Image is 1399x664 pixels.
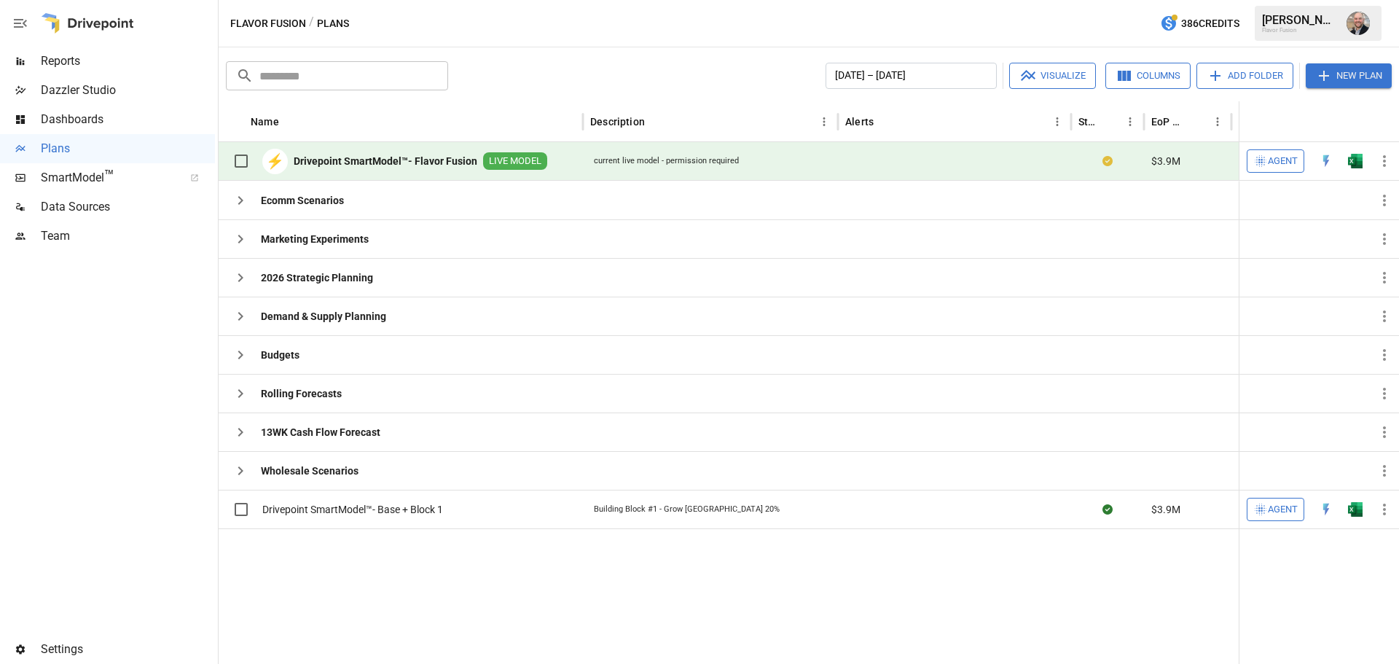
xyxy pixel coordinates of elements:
div: Sync complete [1102,502,1113,517]
div: Open in Excel [1348,502,1363,517]
div: Name [251,116,279,128]
img: excel-icon.76473adf.svg [1348,154,1363,168]
button: Sort [1100,112,1120,132]
button: Columns [1105,63,1191,89]
div: Building Block #1 - Grow [GEOGRAPHIC_DATA] 20% [594,504,780,515]
img: Dustin Jacobson [1347,12,1370,35]
img: quick-edit-flash.b8aec18c.svg [1319,502,1333,517]
button: Flavor Fusion [230,15,306,33]
b: Marketing Experiments [261,232,369,246]
button: EoP Cash column menu [1207,112,1228,132]
span: Reports [41,52,215,70]
img: excel-icon.76473adf.svg [1348,502,1363,517]
button: New Plan [1306,63,1392,88]
div: [PERSON_NAME] [1262,13,1338,27]
b: 2026 Strategic Planning [261,270,373,285]
button: Sort [646,112,667,132]
span: 386 Credits [1181,15,1239,33]
button: Visualize [1009,63,1096,89]
span: Settings [41,641,215,658]
b: Wholesale Scenarios [261,464,358,478]
div: Open in Excel [1348,154,1363,168]
button: Sort [281,112,301,132]
b: Demand & Supply Planning [261,309,386,324]
button: Alerts column menu [1047,112,1067,132]
img: quick-edit-flash.b8aec18c.svg [1319,154,1333,168]
button: Agent [1247,498,1304,521]
span: Plans [41,140,215,157]
button: Add Folder [1196,63,1293,89]
span: Dazzler Studio [41,82,215,99]
div: Open in Quick Edit [1319,154,1333,168]
div: Alerts [845,116,874,128]
div: current live model - permission required [594,155,739,167]
div: Open in Quick Edit [1319,502,1333,517]
span: Agent [1268,501,1298,518]
b: 13WK Cash Flow Forecast [261,425,380,440]
span: Data Sources [41,198,215,216]
span: LIVE MODEL [483,155,547,168]
span: Agent [1268,153,1298,170]
button: Sort [875,112,896,132]
span: $3.9M [1151,154,1180,168]
span: ™ [104,167,114,185]
span: Drivepoint SmartModel™- Base + Block 1 [262,502,443,517]
div: / [309,15,314,33]
div: ⚡ [262,149,288,174]
button: Status column menu [1120,112,1140,132]
button: Sort [1379,112,1399,132]
div: EoP Cash [1151,116,1186,128]
b: Rolling Forecasts [261,386,342,401]
button: [DATE] – [DATE] [826,63,997,89]
span: $3.9M [1151,502,1180,517]
button: Sort [1187,112,1207,132]
div: Description [590,116,645,128]
b: Ecomm Scenarios [261,193,344,208]
div: Your plan has changes in Excel that are not reflected in the Drivepoint Data Warehouse, select "S... [1102,154,1113,168]
button: Description column menu [814,112,834,132]
span: SmartModel [41,169,174,187]
div: Flavor Fusion [1262,27,1338,34]
button: 386Credits [1154,10,1245,37]
span: Team [41,227,215,245]
div: Status [1078,116,1098,128]
button: Agent [1247,149,1304,173]
button: Dustin Jacobson [1338,3,1379,44]
b: Drivepoint SmartModel™- Flavor Fusion [294,154,477,168]
b: Budgets [261,348,299,362]
span: Dashboards [41,111,215,128]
